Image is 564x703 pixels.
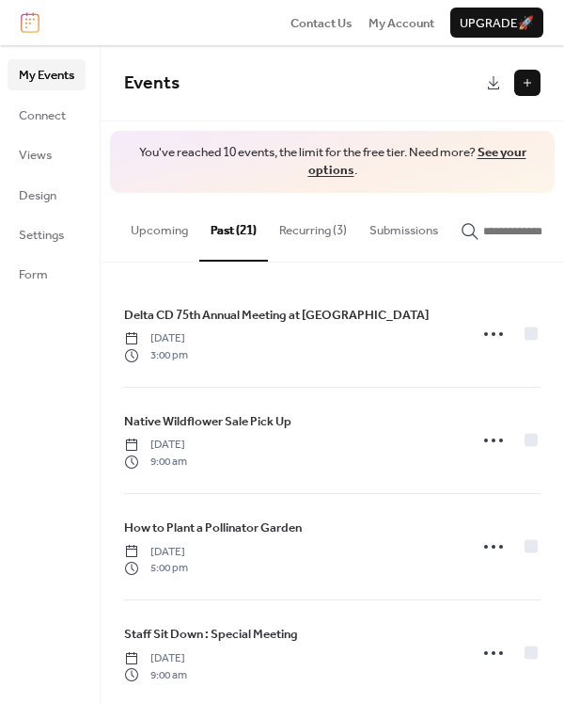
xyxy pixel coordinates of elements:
[199,193,268,261] button: Past (21)
[19,106,66,125] span: Connect
[290,13,352,32] a: Contact Us
[8,100,86,130] a: Connect
[124,518,302,538] a: How to Plant a Pollinator Garden
[124,411,291,432] a: Native Wildflower Sale Pick Up
[119,193,199,259] button: Upcoming
[124,437,187,454] span: [DATE]
[19,146,52,165] span: Views
[21,12,39,33] img: logo
[368,13,434,32] a: My Account
[124,454,187,471] span: 9:00 am
[8,259,86,289] a: Form
[19,226,64,245] span: Settings
[8,139,86,169] a: Views
[124,347,188,364] span: 3:00 pm
[124,624,298,645] a: Staff Sit Down : Special Meeting
[8,59,86,89] a: My Events
[124,650,187,667] span: [DATE]
[19,66,74,85] span: My Events
[124,625,298,644] span: Staff Sit Down : Special Meeting
[19,186,56,205] span: Design
[450,8,543,38] button: Upgrade🚀
[124,544,188,561] span: [DATE]
[129,144,536,180] span: You've reached 10 events, the limit for the free tier. Need more? .
[460,14,534,33] span: Upgrade 🚀
[8,180,86,210] a: Design
[358,193,449,259] button: Submissions
[124,667,187,684] span: 9:00 am
[124,560,188,577] span: 5:00 pm
[124,305,429,326] a: Delta CD 75th Annual Meeting at [GEOGRAPHIC_DATA]
[268,193,358,259] button: Recurring (3)
[19,265,48,284] span: Form
[124,66,180,101] span: Events
[290,14,352,33] span: Contact Us
[124,519,302,537] span: How to Plant a Pollinator Garden
[368,14,434,33] span: My Account
[8,219,86,249] a: Settings
[124,306,429,325] span: Delta CD 75th Annual Meeting at [GEOGRAPHIC_DATA]
[308,140,526,183] a: See your options
[124,412,291,431] span: Native Wildflower Sale Pick Up
[124,330,188,347] span: [DATE]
